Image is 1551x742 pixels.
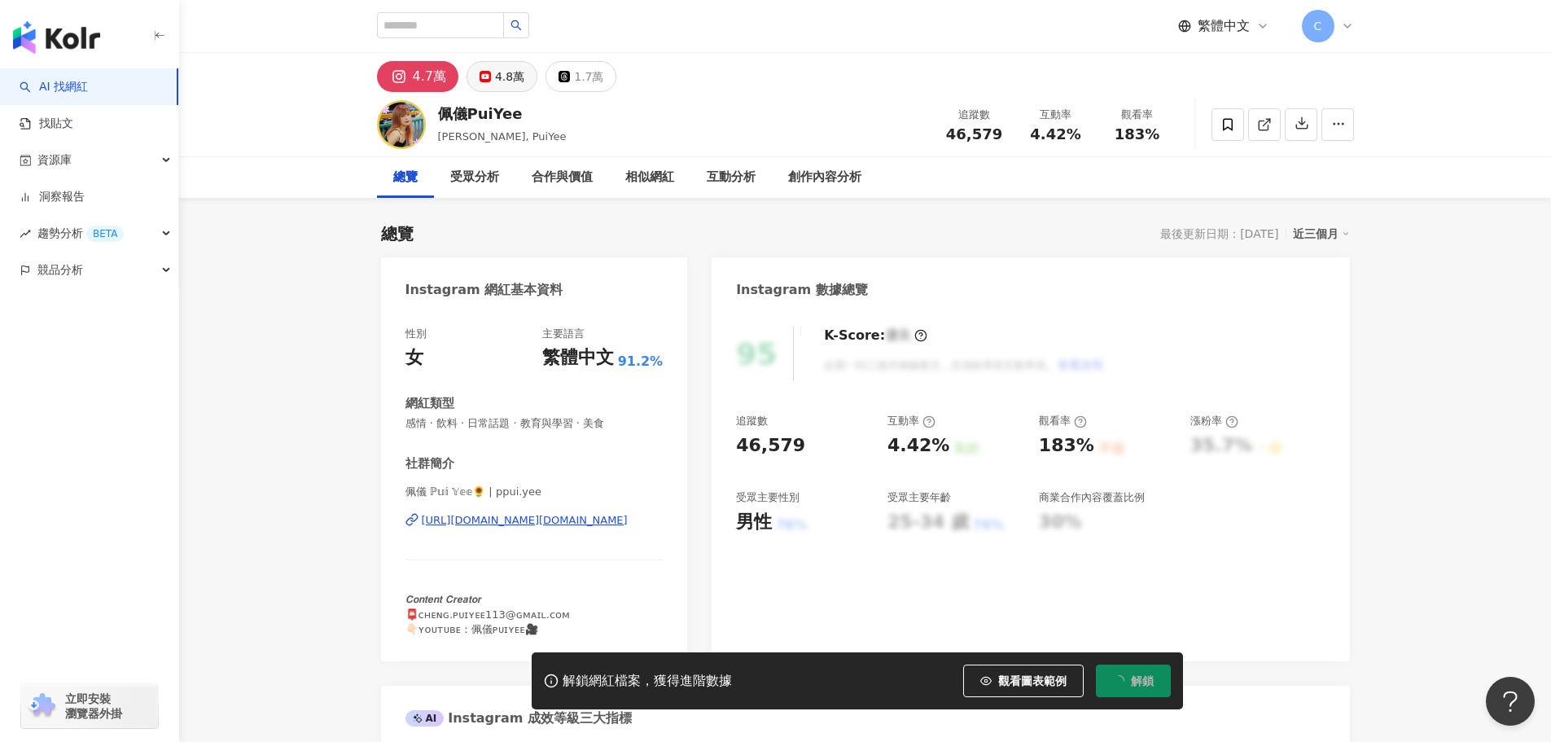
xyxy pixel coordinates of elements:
[887,433,949,459] div: 4.42%
[405,710,445,727] div: AI
[405,281,563,299] div: Instagram 網紅基本資料
[405,416,664,431] span: 感情 · 飲料 · 日常話題 · 教育與學習 · 美食
[946,125,1002,143] span: 46,579
[542,327,585,341] div: 主要語言
[1293,223,1350,244] div: 近三個月
[1039,490,1145,505] div: 商業合作內容覆蓋比例
[736,490,800,505] div: 受眾主要性別
[377,100,426,149] img: KOL Avatar
[405,593,570,634] span: 𝘾𝙤𝙣𝙩𝙚𝙣𝙩 𝘾𝙧𝙚𝙖𝙩𝙤𝙧 📮ᴄʜᴇɴɢ.ᴘᴜɪʏᴇᴇ113@ɢᴍᴀɪʟ.ᴄᴏᴍ 👇🏻ʏᴏᴜᴛᴜʙᴇ：佩儀ᴘᴜɪʏᴇᴇ🎥
[495,65,524,88] div: 4.8萬
[20,116,73,132] a: 找貼文
[405,345,423,371] div: 女
[574,65,603,88] div: 1.7萬
[1039,414,1087,428] div: 觀看率
[736,281,868,299] div: Instagram 數據總覽
[405,455,454,472] div: 社群簡介
[405,709,632,727] div: Instagram 成效等級三大指標
[405,395,454,412] div: 網紅類型
[20,189,85,205] a: 洞察報告
[998,674,1067,687] span: 觀看圖表範例
[532,168,593,187] div: 合作與價值
[1314,17,1322,35] span: C
[37,142,72,178] span: 資源庫
[1198,17,1250,35] span: 繁體中文
[1190,414,1238,428] div: 漲粉率
[467,61,537,92] button: 4.8萬
[405,513,664,528] a: [URL][DOMAIN_NAME][DOMAIN_NAME]
[736,433,805,459] div: 46,579
[887,414,935,428] div: 互動率
[788,168,861,187] div: 創作內容分析
[542,345,614,371] div: 繁體中文
[37,215,124,252] span: 趨勢分析
[438,130,567,143] span: [PERSON_NAME], PuiYee
[618,353,664,371] span: 91.2%
[26,693,58,719] img: chrome extension
[510,20,522,31] span: search
[405,327,427,341] div: 性別
[1039,433,1094,459] div: 183%
[625,168,674,187] div: 相似網紅
[438,103,567,124] div: 佩儀PuiYee
[422,513,628,528] div: [URL][DOMAIN_NAME][DOMAIN_NAME]
[21,684,158,728] a: chrome extension立即安裝 瀏覽器外掛
[563,673,732,690] div: 解鎖網紅檔案，獲得進階數據
[1131,674,1154,687] span: 解鎖
[545,61,616,92] button: 1.7萬
[65,692,122,721] span: 立即安裝 瀏覽器外掛
[1025,107,1087,123] div: 互動率
[963,665,1084,697] button: 觀看圖表範例
[413,65,446,88] div: 4.7萬
[381,222,414,245] div: 總覽
[1160,227,1278,240] div: 最後更新日期：[DATE]
[736,510,772,535] div: 男性
[1111,673,1127,689] span: loading
[37,252,83,288] span: 競品分析
[20,79,88,95] a: searchAI 找網紅
[944,107,1006,123] div: 追蹤數
[393,168,418,187] div: 總覽
[824,327,927,345] div: K-Score :
[405,485,664,499] span: 佩儀 ℙ𝕦𝕚 𝕐𝕖𝕖🌻 | ppui.yee
[20,228,31,239] span: rise
[1096,665,1171,697] button: 解鎖
[887,490,951,505] div: 受眾主要年齡
[377,61,458,92] button: 4.7萬
[707,168,756,187] div: 互動分析
[1030,126,1080,143] span: 4.42%
[736,414,768,428] div: 追蹤數
[1106,107,1168,123] div: 觀看率
[1115,126,1160,143] span: 183%
[86,226,124,242] div: BETA
[450,168,499,187] div: 受眾分析
[13,21,100,54] img: logo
